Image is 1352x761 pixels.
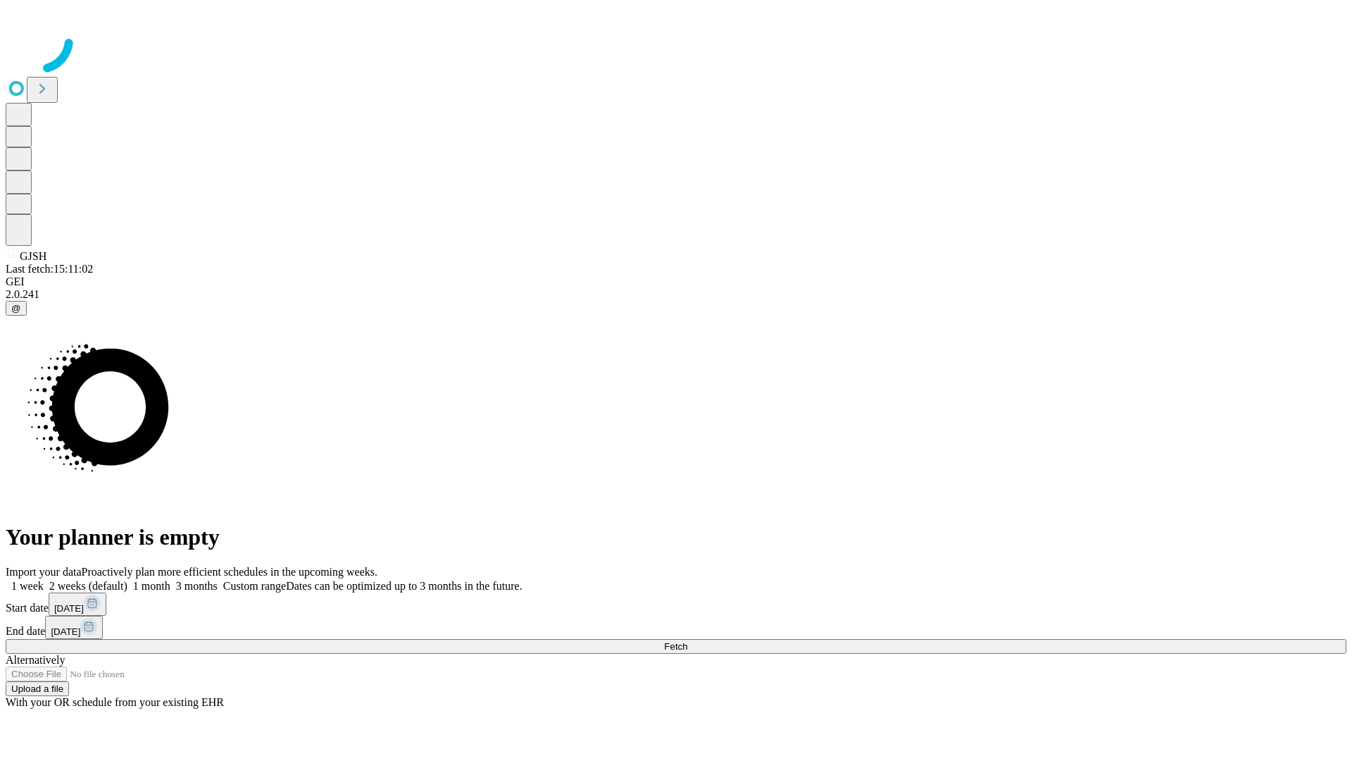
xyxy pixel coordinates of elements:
[6,616,1346,639] div: End date
[176,580,218,592] span: 3 months
[82,566,377,578] span: Proactively plan more efficient schedules in the upcoming weeks.
[6,276,1346,288] div: GEI
[223,580,286,592] span: Custom range
[6,681,69,696] button: Upload a file
[6,654,65,666] span: Alternatively
[6,566,82,578] span: Import your data
[49,580,127,592] span: 2 weeks (default)
[286,580,522,592] span: Dates can be optimized up to 3 months in the future.
[6,288,1346,301] div: 2.0.241
[45,616,103,639] button: [DATE]
[6,524,1346,550] h1: Your planner is empty
[51,626,80,637] span: [DATE]
[6,263,93,275] span: Last fetch: 15:11:02
[20,250,46,262] span: GJSH
[6,301,27,316] button: @
[11,303,21,314] span: @
[133,580,170,592] span: 1 month
[49,593,106,616] button: [DATE]
[54,603,84,614] span: [DATE]
[6,696,224,708] span: With your OR schedule from your existing EHR
[6,639,1346,654] button: Fetch
[664,641,687,652] span: Fetch
[11,580,44,592] span: 1 week
[6,593,1346,616] div: Start date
